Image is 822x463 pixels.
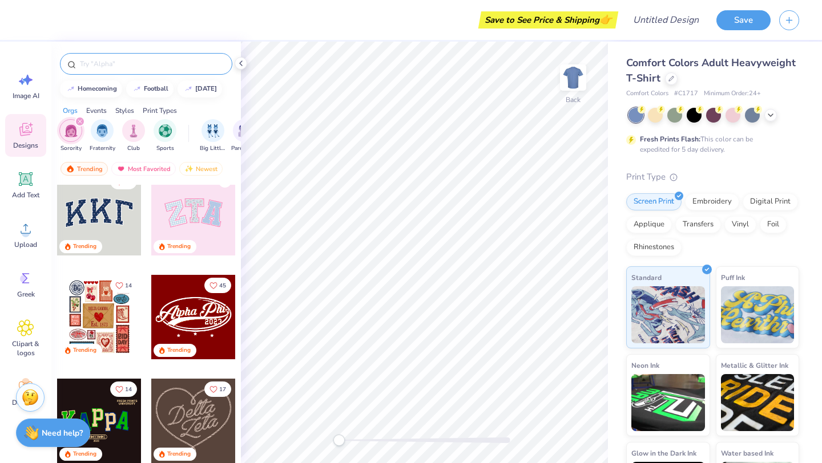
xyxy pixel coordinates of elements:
span: Comfort Colors Adult Heavyweight T-Shirt [626,56,796,85]
img: newest.gif [184,165,194,173]
div: Styles [115,105,134,116]
span: Big Little Reveal [200,144,226,153]
div: Accessibility label [333,434,345,446]
img: Metallic & Glitter Ink [721,374,795,431]
div: This color can be expedited for 5 day delivery. [640,134,780,155]
span: Water based Ink [721,447,773,459]
div: Trending [167,242,191,251]
span: # C1717 [674,89,698,99]
span: 14 [125,283,132,289]
button: filter button [90,119,115,153]
img: Puff Ink [721,286,795,343]
div: filter for Big Little Reveal [200,119,226,153]
div: Events [86,105,107,116]
span: Greek [17,290,35,299]
div: Most Favorited [111,162,176,176]
img: Big Little Reveal Image [207,124,219,137]
button: Like [204,278,231,293]
div: Embroidery [685,193,739,210]
strong: Need help? [42,428,83,438]
span: Puff Ink [721,271,745,283]
img: trend_line.gif [66,86,75,92]
button: filter button [154,119,176,153]
img: Sports Image [159,124,172,137]
span: Parent's Weekend [231,144,257,153]
span: Neon Ink [631,359,659,371]
span: 👉 [599,13,612,26]
div: halloween [195,86,217,92]
span: Sports [156,144,174,153]
button: filter button [122,119,145,153]
div: Trending [73,450,96,458]
div: football [144,86,168,92]
div: Orgs [63,105,78,116]
span: 14 [125,387,132,392]
div: Digital Print [743,193,798,210]
button: filter button [200,119,226,153]
span: Decorate [12,398,39,407]
div: Trending [167,346,191,355]
span: Designs [13,141,38,150]
button: Like [110,381,137,397]
img: Neon Ink [631,374,705,431]
div: filter for Club [122,119,145,153]
img: Sorority Image [65,124,78,137]
div: filter for Sorority [59,119,82,153]
button: filter button [231,119,257,153]
div: Trending [73,346,96,355]
img: Parent's Weekend Image [238,124,251,137]
button: homecoming [60,80,122,98]
span: Upload [14,240,37,249]
div: Newest [179,162,223,176]
div: filter for Fraternity [90,119,115,153]
div: Print Types [143,105,177,116]
div: Trending [73,242,96,251]
button: filter button [59,119,82,153]
div: Print Type [626,170,799,184]
div: Trending [61,162,108,176]
div: Foil [760,216,787,233]
div: Vinyl [724,216,756,233]
span: 45 [219,283,226,289]
span: Minimum Order: 24 + [704,89,761,99]
span: Glow in the Dark Ink [631,447,696,459]
input: Untitled Design [624,9,708,31]
span: Metallic & Glitter Ink [721,359,788,371]
span: Image AI [13,91,39,100]
div: Rhinestones [626,239,682,256]
div: Screen Print [626,193,682,210]
img: Back [562,66,585,89]
span: 33 [125,179,132,185]
span: Club [127,144,140,153]
img: trending.gif [66,165,75,173]
span: Comfort Colors [626,89,668,99]
span: Standard [631,271,662,283]
img: trend_line.gif [132,86,142,92]
div: Trending [167,450,191,458]
button: Like [110,278,137,293]
button: [DATE] [178,80,222,98]
button: Like [204,381,231,397]
img: Fraternity Image [96,124,108,137]
div: filter for Sports [154,119,176,153]
img: Club Image [127,124,140,137]
div: Save to See Price & Shipping [481,11,615,29]
button: Save [716,10,771,30]
span: Clipart & logos [7,339,45,358]
img: most_fav.gif [116,165,126,173]
div: Back [566,95,581,105]
div: Applique [626,216,672,233]
input: Try "Alpha" [79,58,225,70]
img: trend_line.gif [184,86,193,92]
strong: Fresh Prints Flash: [640,135,700,144]
div: Transfers [675,216,721,233]
img: Standard [631,286,705,343]
span: Fraternity [90,144,115,153]
span: Sorority [61,144,82,153]
div: homecoming [78,86,117,92]
span: Add Text [12,190,39,200]
span: 17 [219,387,226,392]
button: football [126,80,174,98]
div: filter for Parent's Weekend [231,119,257,153]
